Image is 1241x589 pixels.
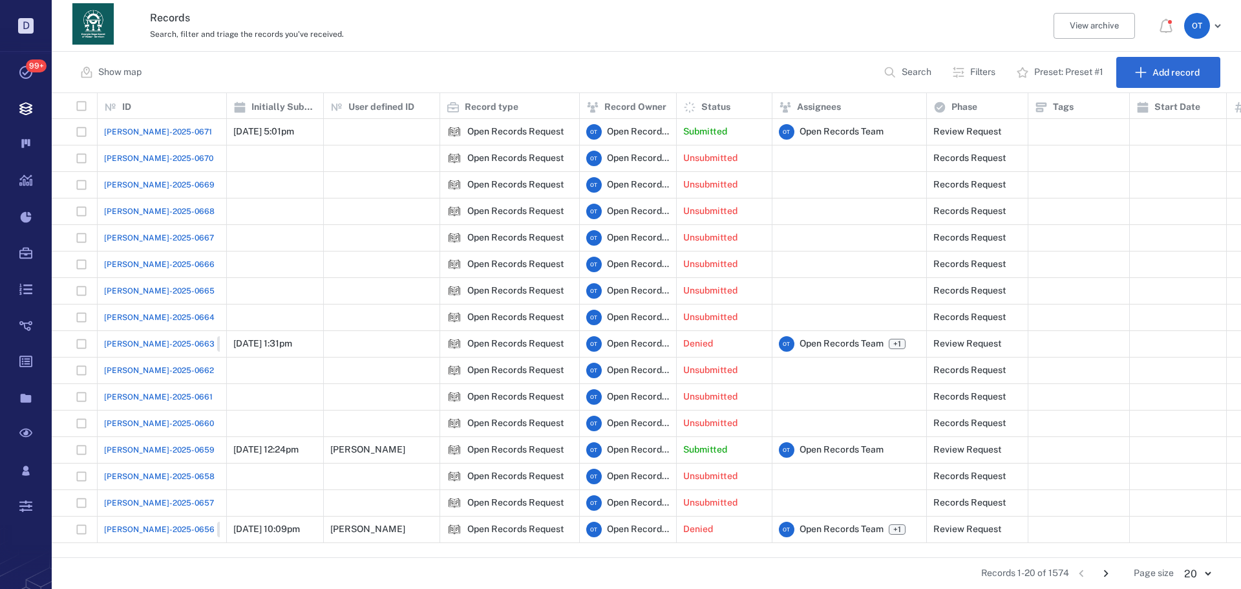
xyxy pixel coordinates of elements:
p: Unsubmitted [683,205,737,218]
p: ID [122,101,131,114]
span: Open Records Team [800,125,884,138]
a: [PERSON_NAME]-2025-0670 [104,153,213,164]
p: Show map [98,66,142,79]
div: O T [586,151,602,166]
div: Records Request [933,471,1006,481]
a: [PERSON_NAME]-2025-0664 [104,312,215,323]
div: Records Request [933,312,1006,322]
div: Records Request [933,180,1006,189]
img: icon Open Records Request [447,469,462,484]
button: Filters [944,57,1006,88]
img: icon Open Records Request [447,416,462,431]
span: [PERSON_NAME]-2025-0671 [104,126,212,138]
img: icon Open Records Request [447,230,462,246]
a: [PERSON_NAME]-2025-0668 [104,206,215,217]
div: Review Request [933,524,1002,534]
div: Open Records Request [447,124,462,140]
p: Unsubmitted [683,470,737,483]
div: Open Records Request [447,336,462,352]
button: OT [1184,13,1225,39]
div: Open Records Request [447,204,462,219]
img: icon Open Records Request [447,151,462,166]
div: O T [779,124,794,140]
span: Open Records Team [800,337,884,350]
p: D [18,18,34,34]
p: Denied [683,523,713,536]
div: Review Request [933,339,1002,348]
img: icon Open Records Request [447,310,462,325]
div: O T [586,442,602,458]
img: icon Open Records Request [447,336,462,352]
div: Records Request [933,286,1006,295]
div: Open Records Request [447,177,462,193]
span: Open Records Team [607,523,670,536]
p: [DATE] 12:24pm [233,444,299,456]
span: [PERSON_NAME]-2025-0666 [104,259,215,270]
p: Preset: Preset #1 [1034,66,1103,79]
div: Open Records Request [447,469,462,484]
button: View archive [1054,13,1135,39]
span: [PERSON_NAME]-2025-0669 [104,179,215,191]
div: Open Records Request [447,442,462,458]
a: [PERSON_NAME]-2025-0658 [104,471,215,482]
img: icon Open Records Request [447,495,462,511]
img: Georgia Department of Human Services logo [72,3,114,45]
div: Open Records Request [467,445,564,455]
a: [PERSON_NAME]-2025-0657 [104,497,214,509]
span: [PERSON_NAME]-2025-0667 [104,232,214,244]
p: Unsubmitted [683,284,737,297]
a: [PERSON_NAME]-2025-0659 [104,444,215,456]
span: Open Records Team [800,444,884,456]
div: O T [779,442,794,458]
div: Open Records Request [467,418,564,428]
p: Phase [951,101,977,114]
img: icon Open Records Request [447,204,462,219]
span: Open Records Team [607,231,670,244]
img: icon Open Records Request [447,389,462,405]
button: Search [876,57,942,88]
div: Records Request [933,365,1006,375]
a: [PERSON_NAME]-2025-0663 [104,336,253,352]
span: +1 [891,524,904,535]
nav: pagination navigation [1069,563,1118,584]
img: icon Open Records Request [447,257,462,272]
a: [PERSON_NAME]-2025-0660 [104,418,214,429]
span: +1 [891,339,904,350]
div: Open Records Request [447,151,462,166]
div: [PERSON_NAME] [330,445,405,455]
button: Add record [1116,57,1220,88]
span: Open Records Team [607,205,670,218]
p: Filters [970,66,995,79]
div: O T [586,204,602,219]
div: O T [586,177,602,193]
span: [PERSON_NAME]-2025-0662 [104,365,214,376]
span: Open Records Team [607,337,670,350]
div: Open Records Request [467,153,564,163]
div: [PERSON_NAME] [330,524,405,534]
div: O T [586,469,602,484]
p: Initially Submitted Date [251,101,317,114]
button: Preset: Preset #1 [1008,57,1114,88]
div: Records Request [933,206,1006,216]
div: O T [586,389,602,405]
span: Page size [1134,567,1174,580]
div: Records Request [933,418,1006,428]
span: Open Records Team [607,125,670,138]
p: Unsubmitted [683,417,737,430]
p: Unsubmitted [683,364,737,377]
a: [PERSON_NAME]-2025-0665 [104,285,215,297]
span: +1 [889,339,906,349]
span: Open Records Team [607,152,670,165]
span: Open Records Team [607,497,670,509]
div: Open Records Request [467,365,564,375]
img: icon Open Records Request [447,522,462,537]
div: Records Request [933,498,1006,508]
span: Search, filter and triage the records you've received. [150,30,344,39]
div: Open Records Request [467,339,564,348]
button: Show map [72,57,152,88]
p: Submitted [683,444,727,456]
